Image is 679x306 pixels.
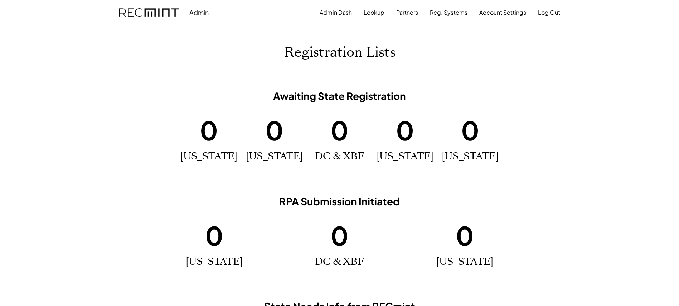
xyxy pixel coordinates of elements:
[330,219,349,252] h1: 0
[119,8,179,17] img: recmint-logotype%403x.png
[200,113,218,147] h1: 0
[315,150,364,163] h2: DC & XBF
[479,5,526,20] button: Account Settings
[189,8,209,16] div: Admin
[284,44,396,61] h1: Registration Lists
[436,256,493,268] h2: [US_STATE]
[265,113,283,147] h1: 0
[315,256,364,268] h2: DC & XBF
[180,150,237,163] h2: [US_STATE]
[377,150,433,163] h2: [US_STATE]
[246,150,303,163] h2: [US_STATE]
[461,113,479,147] h1: 0
[538,5,560,20] button: Log Out
[179,195,501,208] h3: RPA Submission Initiated
[430,5,467,20] button: Reg. Systems
[442,150,499,163] h2: [US_STATE]
[396,113,414,147] h1: 0
[456,219,474,252] h1: 0
[205,219,223,252] h1: 0
[364,5,384,20] button: Lookup
[186,256,243,268] h2: [US_STATE]
[330,113,349,147] h1: 0
[179,90,501,102] h3: Awaiting State Registration
[396,5,418,20] button: Partners
[320,5,352,20] button: Admin Dash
